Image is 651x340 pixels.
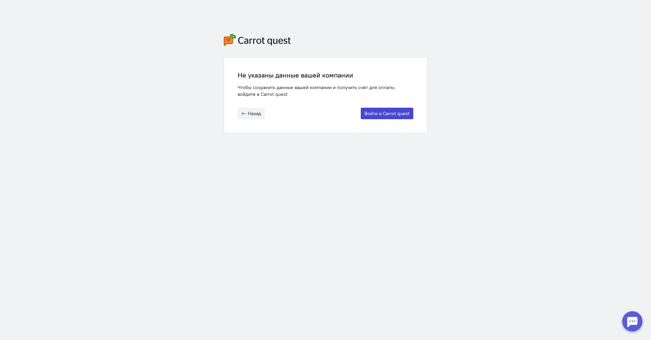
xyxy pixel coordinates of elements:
[224,34,291,46] img: carrot-quest-logo.svg
[248,110,261,116] span: Назад
[238,84,413,98] div: Чтобы сохранить данные вашей компании и получить счёт для оплаты, войдите в Carrot quest
[361,108,413,119] button: Войти в Carrot quest
[238,108,265,119] button: Назад
[238,71,413,79] div: Не указаны данные вашей компании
